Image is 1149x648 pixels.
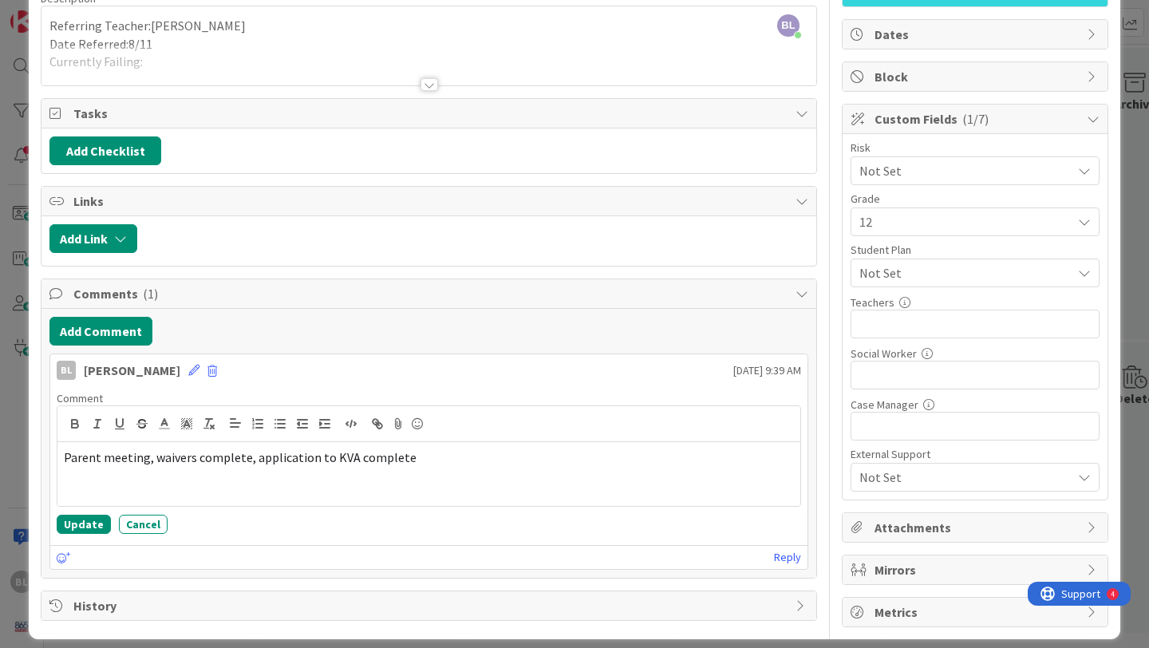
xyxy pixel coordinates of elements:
span: Links [73,192,788,211]
span: History [73,596,788,615]
a: Reply [774,547,801,567]
span: Parent meeting, waivers complete, application to KVA complete [64,449,417,465]
span: Dates [875,25,1079,44]
span: 12 [859,211,1064,233]
p: Referring Teacher:[PERSON_NAME] [49,17,808,35]
label: Case Manager [851,397,918,412]
button: Add Checklist [49,136,161,165]
button: Add Link [49,224,137,253]
span: Not Set [859,468,1072,487]
span: Custom Fields [875,109,1079,128]
label: Teachers [851,295,894,310]
p: Date Referred:8/11 [49,35,808,53]
button: Update [57,515,111,534]
div: BL [57,361,76,380]
span: Comments [73,284,788,303]
span: Attachments [875,518,1079,537]
div: Student Plan [851,244,1100,255]
div: External Support [851,448,1100,460]
span: Metrics [875,603,1079,622]
span: Comment [57,391,103,405]
span: BL [777,14,800,37]
span: Block [875,67,1079,86]
span: Not Set [859,160,1064,182]
div: [PERSON_NAME] [84,361,180,380]
button: Add Comment [49,317,152,346]
div: Risk [851,142,1100,153]
div: Grade [851,193,1100,204]
span: Not Set [859,263,1072,283]
span: Support [34,2,73,22]
span: [DATE] 9:39 AM [733,362,801,379]
button: Cancel [119,515,168,534]
span: ( 1/7 ) [962,111,989,127]
span: ( 1 ) [143,286,158,302]
label: Social Worker [851,346,917,361]
div: 4 [83,6,87,19]
span: Mirrors [875,560,1079,579]
span: Tasks [73,104,788,123]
